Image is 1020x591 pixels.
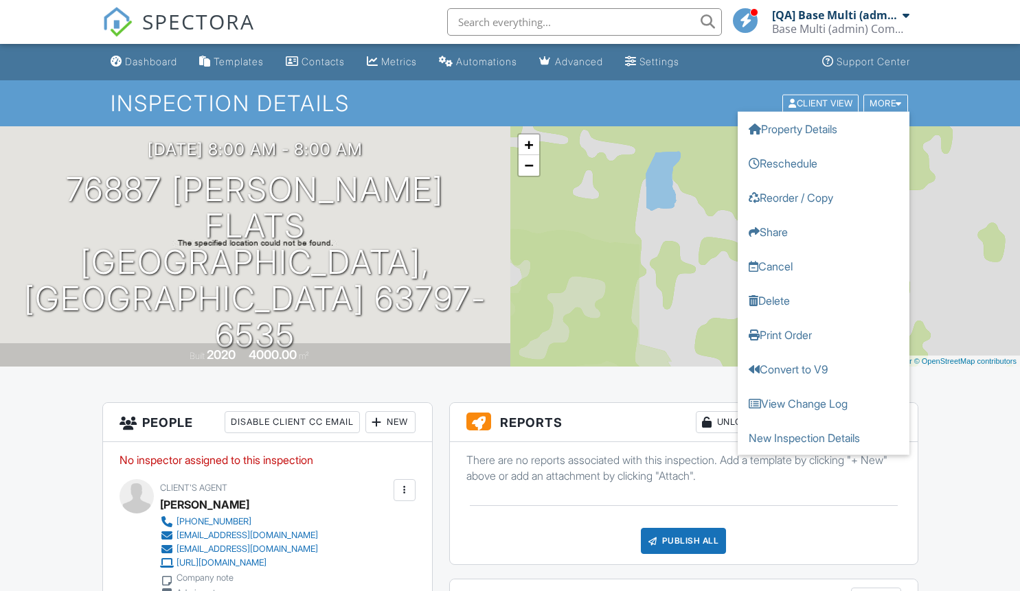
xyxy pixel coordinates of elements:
a: View Change Log [738,386,909,420]
a: Support Center [817,49,916,75]
a: Settings [620,49,685,75]
p: There are no reports associated with this inspection. Add a template by clicking "+ New" above or... [466,452,901,483]
div: Dashboard [125,56,177,67]
p: No inspector assigned to this inspection [120,452,416,467]
div: [EMAIL_ADDRESS][DOMAIN_NAME] [177,530,318,541]
div: Company note [177,572,234,583]
a: Automations (Basic) [433,49,523,75]
span: Built [190,351,205,361]
span: SPECTORA [142,7,255,36]
div: Unlocked [696,411,774,433]
h1: 76887 [PERSON_NAME] Flats [GEOGRAPHIC_DATA], [GEOGRAPHIC_DATA] 63797-6535 [22,172,488,353]
div: New [365,411,416,433]
a: Property Details [738,111,909,146]
a: Zoom out [519,155,539,176]
a: Share [738,214,909,248]
div: [QA] Base Multi (admin) [772,8,899,22]
input: Search everything... [447,8,722,36]
a: Zoom in [519,135,539,155]
a: Print Order [738,317,909,351]
a: Convert to V9 [738,351,909,386]
div: Settings [639,56,679,67]
div: [EMAIL_ADDRESS][DOMAIN_NAME] [177,544,318,555]
a: Reschedule [738,146,909,180]
div: Base Multi (admin) Company [772,22,909,36]
div: More [863,94,908,113]
h3: [DATE] 8:00 am - 8:00 am [148,140,363,159]
div: [PHONE_NUMBER] [177,516,251,527]
a: [PHONE_NUMBER] [160,515,318,529]
div: Contacts [302,56,345,67]
img: The Best Home Inspection Software - Spectora [102,7,133,37]
a: Contacts [280,49,350,75]
a: Reorder / Copy [738,180,909,214]
a: [PERSON_NAME] [160,494,249,515]
a: [URL][DOMAIN_NAME] [160,556,318,570]
div: Client View [782,94,859,113]
div: 4000.00 [249,347,297,362]
div: [URL][DOMAIN_NAME] [177,557,267,568]
div: Disable Client CC Email [225,411,360,433]
span: Client's Agent [160,483,227,493]
a: © OpenStreetMap contributors [914,357,1017,365]
div: Automations [456,56,517,67]
a: Cancel [738,248,909,283]
div: Advanced [555,56,603,67]
div: | [847,356,1020,367]
div: Support Center [837,56,910,67]
a: SPECTORA [102,19,255,47]
span: m² [299,351,309,361]
div: Publish All [641,528,727,554]
a: New Inspection Details [738,420,909,454]
div: Templates [214,56,264,67]
div: 2020 [207,347,236,362]
a: Dashboard [105,49,183,75]
a: Metrics [361,49,422,75]
a: [EMAIL_ADDRESS][DOMAIN_NAME] [160,542,318,556]
a: Client View [781,97,862,108]
a: Delete [738,283,909,317]
h1: Inspection Details [111,91,909,115]
a: Advanced [534,49,609,75]
a: [EMAIL_ADDRESS][DOMAIN_NAME] [160,529,318,542]
h3: People [103,403,432,442]
div: Metrics [381,56,417,67]
a: Templates [194,49,269,75]
h3: Reports [450,403,918,442]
